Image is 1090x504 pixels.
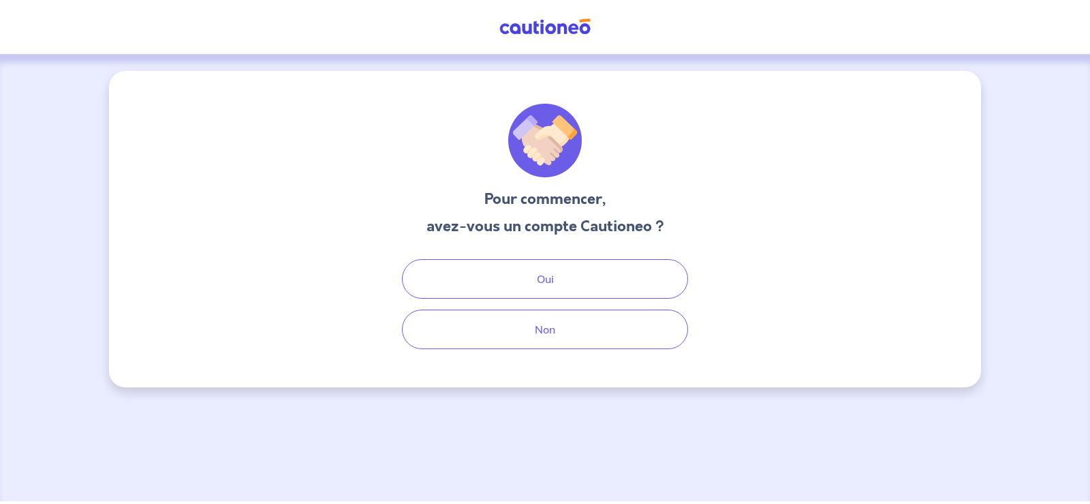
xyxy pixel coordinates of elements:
img: illu_welcome.svg [508,104,582,177]
button: Non [402,310,688,349]
button: Oui [402,259,688,299]
h3: Pour commencer, [426,188,664,210]
h3: avez-vous un compte Cautioneo ? [426,216,664,237]
img: Cautioneo [494,18,596,35]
